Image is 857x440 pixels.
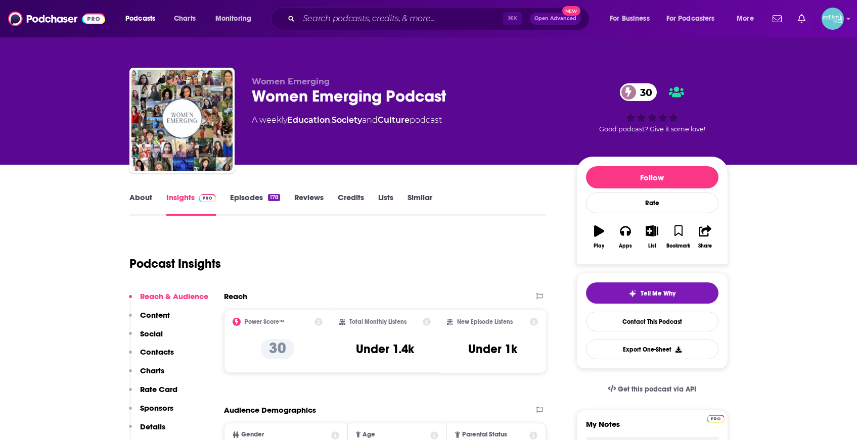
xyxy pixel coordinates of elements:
[332,115,362,125] a: Society
[230,192,280,216] a: Episodes178
[129,329,163,348] button: Social
[287,115,330,125] a: Education
[252,114,442,126] div: A weekly podcast
[692,219,718,255] button: Share
[822,8,844,30] span: Logged in as JessicaPellien
[503,12,522,25] span: ⌘ K
[730,11,766,27] button: open menu
[737,12,754,26] span: More
[586,339,718,359] button: Export One-Sheet
[252,77,330,86] span: Women Emerging
[610,12,650,26] span: For Business
[125,12,155,26] span: Podcasts
[140,347,174,357] p: Contacts
[140,366,164,375] p: Charts
[215,12,251,26] span: Monitoring
[330,115,332,125] span: ,
[118,11,168,27] button: open menu
[462,431,507,438] span: Parental Status
[378,192,393,216] a: Lists
[586,312,718,331] a: Contact This Podcast
[224,291,247,301] h2: Reach
[294,192,324,216] a: Reviews
[594,243,604,249] div: Play
[245,318,284,325] h2: Power Score™
[140,384,177,394] p: Rate Card
[129,256,221,271] h1: Podcast Insights
[129,192,152,216] a: About
[129,347,174,366] button: Contacts
[665,219,692,255] button: Bookmark
[586,166,718,188] button: Follow
[166,192,216,216] a: InsightsPodchaser Pro
[603,11,662,27] button: open menu
[140,310,170,320] p: Content
[586,192,718,213] div: Rate
[586,419,718,437] label: My Notes
[8,9,105,28] img: Podchaser - Follow, Share and Rate Podcasts
[362,115,378,125] span: and
[129,403,173,422] button: Sponsors
[129,384,177,403] button: Rate Card
[648,243,656,249] div: List
[586,219,612,255] button: Play
[576,77,728,139] div: 30Good podcast? Give it some love!
[129,291,208,310] button: Reach & Audience
[620,83,657,101] a: 30
[281,7,599,30] div: Search podcasts, credits, & more...
[349,318,407,325] h2: Total Monthly Listens
[619,243,632,249] div: Apps
[641,289,675,298] span: Tell Me Why
[599,125,705,133] span: Good podcast? Give it some love!
[600,377,705,402] a: Get this podcast via API
[140,422,165,431] p: Details
[707,415,725,423] img: Podchaser Pro
[822,8,844,30] img: User Profile
[356,341,414,357] h3: Under 1.4k
[562,6,580,16] span: New
[299,11,503,27] input: Search podcasts, credits, & more...
[129,366,164,384] button: Charts
[769,10,786,27] a: Show notifications dropdown
[468,341,517,357] h3: Under 1k
[630,83,657,101] span: 30
[261,339,294,359] p: 30
[612,219,639,255] button: Apps
[639,219,665,255] button: List
[131,70,233,171] img: Women Emerging Podcast
[268,194,280,201] div: 178
[586,282,718,304] button: tell me why sparkleTell Me Why
[408,192,432,216] a: Similar
[199,194,216,202] img: Podchaser Pro
[140,329,163,338] p: Social
[794,10,809,27] a: Show notifications dropdown
[129,310,170,329] button: Content
[174,12,196,26] span: Charts
[707,413,725,423] a: Pro website
[338,192,364,216] a: Credits
[241,431,264,438] span: Gender
[666,243,690,249] div: Bookmark
[534,16,576,21] span: Open Advanced
[628,289,637,298] img: tell me why sparkle
[167,11,202,27] a: Charts
[224,405,316,415] h2: Audience Demographics
[822,8,844,30] button: Show profile menu
[140,291,208,301] p: Reach & Audience
[698,243,712,249] div: Share
[666,12,715,26] span: For Podcasters
[618,385,696,394] span: Get this podcast via API
[378,115,410,125] a: Culture
[530,13,581,25] button: Open AdvancedNew
[140,403,173,413] p: Sponsors
[457,318,513,325] h2: New Episode Listens
[660,11,730,27] button: open menu
[363,431,375,438] span: Age
[208,11,264,27] button: open menu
